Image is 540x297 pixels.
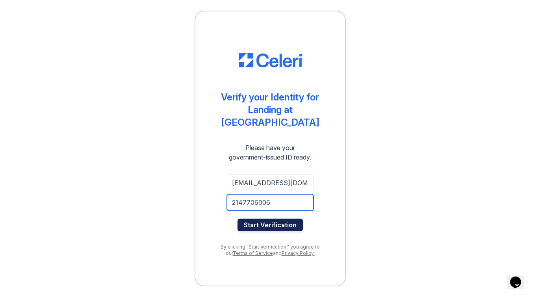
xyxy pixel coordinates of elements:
a: Terms of Service [233,250,273,256]
button: Start Verification [238,219,303,231]
div: By clicking "Start Verification," you agree to our and [211,244,329,256]
div: Please have your government-issued ID ready. [215,143,325,162]
input: Phone [227,194,314,211]
div: Verify your Identity for Landing at [GEOGRAPHIC_DATA] [211,91,329,129]
img: CE_Logo_Blue-a8612792a0a2168367f1c8372b55b34899dd931a85d93a1a3d3e32e68fde9ad4.png [239,53,302,67]
iframe: chat widget [507,265,532,289]
input: Email [227,174,314,191]
a: Privacy Policy. [282,250,315,256]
